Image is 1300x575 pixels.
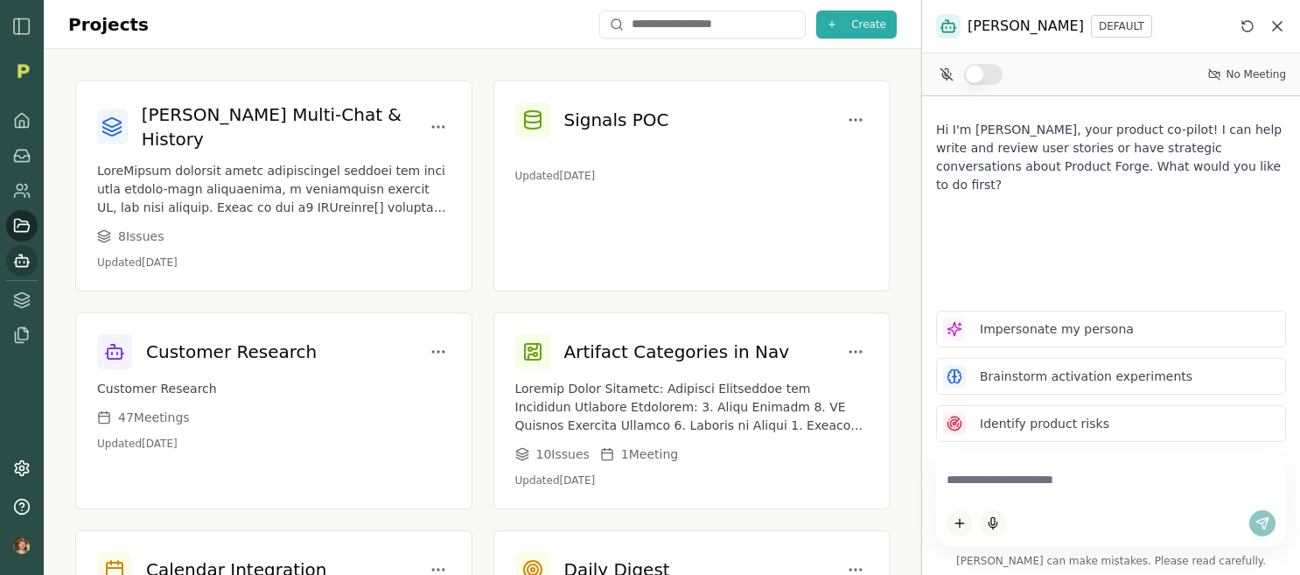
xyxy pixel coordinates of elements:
[146,340,317,364] h3: Customer Research
[980,415,1109,433] p: Identify product risks
[980,510,1006,536] button: Start dictation
[968,16,1084,37] span: [PERSON_NAME]
[816,11,897,39] button: Create
[515,380,869,435] p: Loremip Dolor Sitametc: Adipisci Elitseddoe tem Incididun Utlabore Etdolorem: 3. Aliqu Enimadm 8....
[564,340,790,364] h3: Artifact Categories in Nav
[936,311,1286,347] button: Impersonate my persona
[936,405,1286,442] button: Identify product risks
[10,58,36,84] img: Organization logo
[564,108,669,132] h3: Signals POC
[851,18,886,32] span: Create
[1269,18,1286,35] button: Close chat
[536,445,590,463] span: 10 Issue s
[515,169,869,183] p: Updated [DATE]
[426,115,451,139] button: Project options
[11,16,32,37] img: sidebar
[843,108,868,132] button: Project options
[1249,510,1276,536] button: Send message
[97,256,451,270] p: Updated [DATE]
[97,162,451,217] p: LoreMipsum dolorsit ametc adipiscingel seddoei tem inci utla etdolo-magn aliquaenima, m veniamqui...
[68,11,149,38] h1: Projects
[621,445,678,463] span: 1 Meeting
[97,380,451,398] p: Customer Research
[1237,16,1258,37] button: Reset conversation
[6,491,38,522] button: Help
[97,437,451,451] p: Updated [DATE]
[936,554,1286,568] span: [PERSON_NAME] can make mistakes. Please read carefully.
[1091,15,1152,38] button: DEFAULT
[13,536,31,554] img: profile
[142,102,426,151] h3: [PERSON_NAME] Multi-Chat & History
[936,121,1286,194] p: Hi I'm [PERSON_NAME], your product co-pilot! I can help write and review user stories or have str...
[936,358,1286,395] button: Brainstorm activation experiments
[118,409,190,426] span: 47 Meeting s
[843,340,868,364] button: Project options
[947,510,973,536] button: Add content to chat
[426,340,451,364] button: Project options
[118,228,164,245] span: 8 Issue s
[515,473,869,487] p: Updated [DATE]
[980,368,1192,386] p: Brainstorm activation experiments
[980,320,1134,339] p: Impersonate my persona
[1226,67,1286,81] span: No Meeting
